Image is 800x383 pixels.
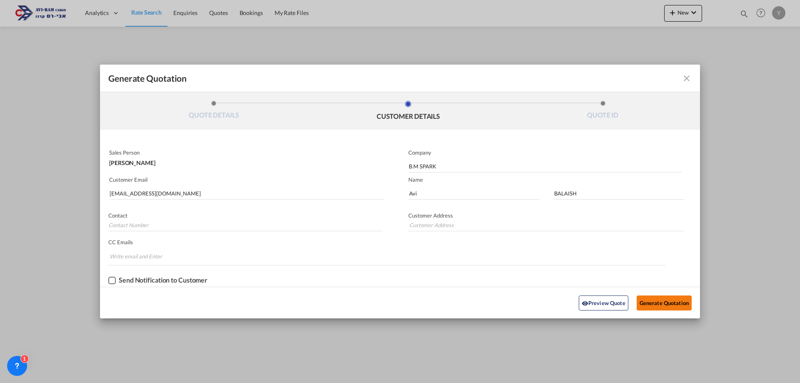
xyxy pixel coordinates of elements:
[108,73,187,84] span: Generate Quotation
[108,219,382,231] input: Contact Number
[109,176,384,183] p: Customer Email
[408,187,540,200] input: First Name
[505,100,700,123] li: QUOTE ID
[579,295,628,310] button: icon-eyePreview Quote
[582,300,588,307] md-icon: icon-eye
[637,295,692,310] button: Generate Quotation
[108,276,207,285] md-checkbox: Checkbox No Ink
[119,276,207,284] div: Send Notification to Customer
[110,187,384,200] input: Search by Customer Name/Email Id/Company
[409,160,682,173] input: Company Name
[109,149,382,156] p: Sales Person
[408,176,700,183] p: Name
[553,187,685,200] input: Last Name
[109,156,382,166] div: [PERSON_NAME]
[408,219,684,231] input: Customer Address
[100,65,700,318] md-dialog: Generate QuotationQUOTE ...
[110,250,172,263] input: Chips input.
[408,149,682,156] p: Company
[408,212,453,219] span: Customer Address
[682,73,692,83] md-icon: icon-close fg-AAA8AD cursor m-0
[108,249,665,265] md-chips-wrap: Chips container. Enter the text area, then type text, and press enter to add a chip.
[108,212,382,219] p: Contact
[108,239,665,245] p: CC Emails
[117,100,311,123] li: QUOTE DETAILS
[311,100,506,123] li: CUSTOMER DETAILS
